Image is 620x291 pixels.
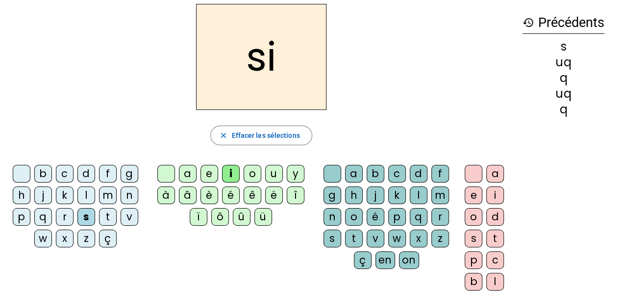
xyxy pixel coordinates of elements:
div: o [345,208,363,226]
div: a [345,165,363,183]
div: i [222,165,240,183]
div: è [200,186,218,204]
div: l [410,186,427,204]
div: e [465,186,482,204]
div: ë [265,186,283,204]
div: e [200,165,218,183]
div: a [179,165,197,183]
div: q [522,72,604,84]
div: i [486,186,504,204]
div: j [34,186,52,204]
div: k [388,186,406,204]
div: b [367,165,384,183]
div: f [99,165,117,183]
div: ü [254,208,272,226]
div: o [465,208,482,226]
div: n [121,186,138,204]
div: g [121,165,138,183]
span: Effacer les sélections [231,130,299,141]
div: o [244,165,261,183]
div: b [465,273,482,291]
div: p [13,208,30,226]
mat-icon: close [219,131,227,140]
div: on [399,251,419,269]
div: q [410,208,427,226]
div: s [323,230,341,247]
div: î [287,186,304,204]
div: q [522,104,604,115]
div: t [99,208,117,226]
div: w [34,230,52,247]
div: ï [190,208,207,226]
div: t [486,230,504,247]
div: m [431,186,449,204]
div: a [486,165,504,183]
div: z [77,230,95,247]
div: d [410,165,427,183]
div: r [56,208,74,226]
div: uq [522,88,604,100]
div: é [222,186,240,204]
div: d [77,165,95,183]
div: ê [244,186,261,204]
div: uq [522,56,604,68]
div: r [431,208,449,226]
div: t [345,230,363,247]
div: f [431,165,449,183]
div: g [323,186,341,204]
div: é [367,208,384,226]
div: w [388,230,406,247]
div: x [56,230,74,247]
div: p [388,208,406,226]
div: y [287,165,304,183]
div: s [77,208,95,226]
button: Effacer les sélections [210,126,312,145]
div: u [265,165,283,183]
div: ç [99,230,117,247]
h3: Précédents [522,12,604,34]
div: û [233,208,250,226]
div: v [367,230,384,247]
div: m [99,186,117,204]
h2: si [196,4,326,110]
div: d [486,208,504,226]
div: c [388,165,406,183]
mat-icon: history [522,17,534,28]
div: h [345,186,363,204]
div: h [13,186,30,204]
div: v [121,208,138,226]
div: b [34,165,52,183]
div: q [34,208,52,226]
div: s [465,230,482,247]
div: z [431,230,449,247]
div: ô [211,208,229,226]
div: j [367,186,384,204]
div: en [375,251,395,269]
div: l [486,273,504,291]
div: p [465,251,482,269]
div: s [522,41,604,53]
div: n [323,208,341,226]
div: k [56,186,74,204]
div: c [486,251,504,269]
div: à [157,186,175,204]
div: â [179,186,197,204]
div: l [77,186,95,204]
div: x [410,230,427,247]
div: ç [354,251,372,269]
div: c [56,165,74,183]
